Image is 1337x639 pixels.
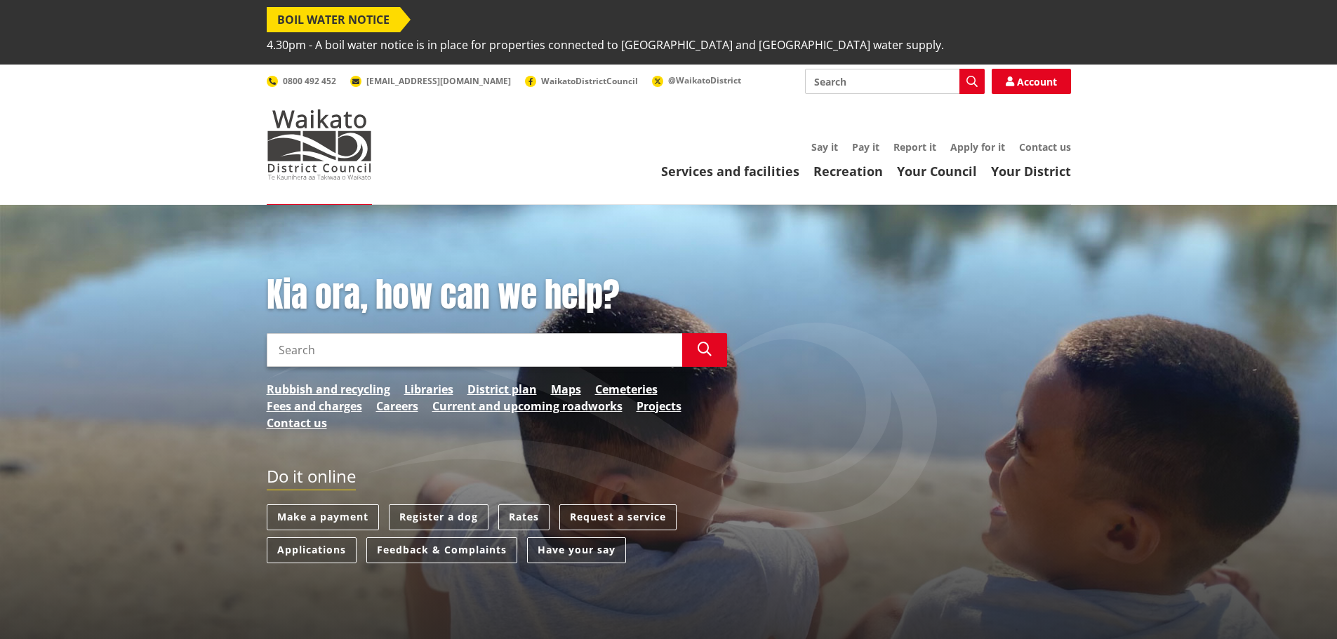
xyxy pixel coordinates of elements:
[897,163,977,180] a: Your Council
[267,333,682,367] input: Search input
[551,381,581,398] a: Maps
[267,415,327,431] a: Contact us
[267,381,390,398] a: Rubbish and recycling
[852,140,879,154] a: Pay it
[267,109,372,180] img: Waikato District Council - Te Kaunihera aa Takiwaa o Waikato
[637,398,681,415] a: Projects
[652,74,741,86] a: @WaikatoDistrict
[992,69,1071,94] a: Account
[541,75,638,87] span: WaikatoDistrictCouncil
[366,537,517,563] a: Feedback & Complaints
[805,69,985,94] input: Search input
[811,140,838,154] a: Say it
[267,537,357,563] a: Applications
[467,381,537,398] a: District plan
[668,74,741,86] span: @WaikatoDistrict
[813,163,883,180] a: Recreation
[991,163,1071,180] a: Your District
[350,75,511,87] a: [EMAIL_ADDRESS][DOMAIN_NAME]
[893,140,936,154] a: Report it
[595,381,658,398] a: Cemeteries
[432,398,623,415] a: Current and upcoming roadworks
[267,398,362,415] a: Fees and charges
[559,504,677,530] a: Request a service
[267,466,356,491] h2: Do it online
[366,75,511,87] span: [EMAIL_ADDRESS][DOMAIN_NAME]
[376,398,418,415] a: Careers
[389,504,488,530] a: Register a dog
[267,75,336,87] a: 0800 492 452
[527,537,626,563] a: Have your say
[1272,580,1323,631] iframe: Messenger Launcher
[1019,140,1071,154] a: Contact us
[267,275,727,316] h1: Kia ora, how can we help?
[498,504,550,530] a: Rates
[267,504,379,530] a: Make a payment
[404,381,453,398] a: Libraries
[267,32,944,58] span: 4.30pm - A boil water notice is in place for properties connected to [GEOGRAPHIC_DATA] and [GEOGR...
[267,7,400,32] span: BOIL WATER NOTICE
[950,140,1005,154] a: Apply for it
[661,163,799,180] a: Services and facilities
[525,75,638,87] a: WaikatoDistrictCouncil
[283,75,336,87] span: 0800 492 452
